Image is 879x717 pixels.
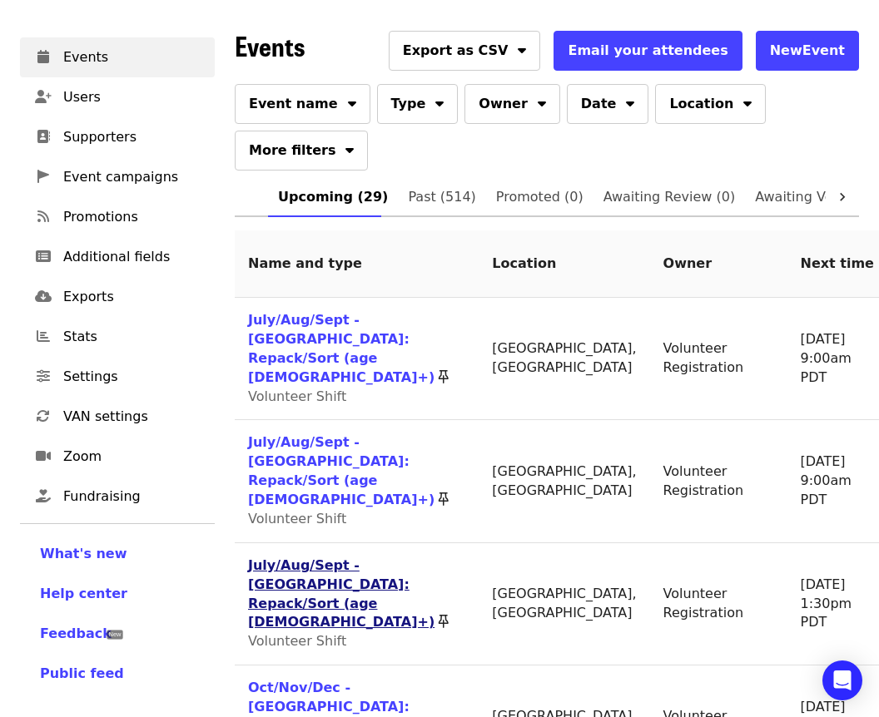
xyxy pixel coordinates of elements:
a: What's new [40,544,195,564]
span: More filters [249,141,335,161]
i: list-alt icon [36,249,51,265]
td: Volunteer Registration [650,543,787,665]
i: thumbtack icon [439,492,449,507]
span: Zoom [63,447,201,467]
span: Awaiting Review (0) [603,185,736,209]
a: July/Aug/Sept - [GEOGRAPHIC_DATA]: Repack/Sort (age [DEMOGRAPHIC_DATA]+) [248,434,435,507]
span: Additional fields [63,247,201,267]
button: Event name [235,84,370,124]
a: VAN settings [20,397,215,437]
a: Upcoming (29) [268,177,398,217]
a: Supporters [20,117,215,157]
span: Event name [249,94,338,114]
span: Public feed [40,665,124,681]
i: rss icon [37,209,49,225]
span: Promotions [63,207,201,227]
a: Stats [20,317,215,357]
span: Supporters [63,127,201,147]
a: Awaiting Review (0) [593,177,746,217]
span: Location [669,94,733,114]
th: Name and type [235,230,479,298]
button: Feedback [40,624,112,644]
th: Location [479,230,649,298]
i: sort-down icon [348,93,356,109]
i: video icon [36,448,51,464]
a: Help center [40,584,195,604]
button: Date [567,84,649,124]
span: Export as CSV [403,41,509,61]
a: July/Aug/Sept - [GEOGRAPHIC_DATA]: Repack/Sort (age [DEMOGRAPHIC_DATA]+) [248,557,435,630]
i: cloud-download icon [35,289,52,304]
span: Volunteer Shift [248,388,346,404]
i: pennant icon [37,169,49,185]
button: Owner [464,84,560,124]
div: Tooltip anchor [101,626,129,643]
div: Open Intercom Messenger [822,660,862,700]
span: Upcoming (29) [278,185,388,209]
i: sort-down icon [435,93,444,109]
span: Users [63,87,201,107]
div: [GEOGRAPHIC_DATA], [GEOGRAPHIC_DATA] [492,339,636,378]
a: Past (514) [398,177,485,217]
span: Event campaigns [63,167,201,187]
i: sort-down icon [345,140,354,156]
button: Type [377,84,459,124]
button: Email your attendees [554,31,742,71]
span: Past (514) [408,185,475,209]
a: Zoom [20,437,215,477]
span: Volunteer Shift [248,633,346,649]
span: Exports [63,287,201,307]
i: user-plus icon [35,89,52,105]
a: Exports [20,277,215,317]
span: VAN settings [63,407,201,427]
td: Volunteer Registration [650,298,787,420]
th: Owner [650,230,787,298]
i: sort-down icon [538,93,546,109]
button: Export as CSV [389,31,541,71]
i: sliders-h icon [37,368,50,384]
span: Help center [40,586,127,601]
td: Volunteer Registration [650,420,787,542]
a: Users [20,77,215,117]
span: Fundraising [63,487,201,507]
a: Events [20,37,215,77]
a: Promoted (0) [486,177,593,217]
span: Stats [63,327,201,347]
a: Public feed [40,664,195,684]
i: thumbtack icon [439,369,449,385]
i: chart-bar icon [37,329,50,344]
div: [GEOGRAPHIC_DATA], [GEOGRAPHIC_DATA] [492,585,636,623]
button: More filters [235,131,368,171]
a: Settings [20,357,215,397]
span: What's new [40,546,127,561]
i: calendar icon [37,49,49,65]
i: sort-down icon [626,93,634,109]
a: Additional fields [20,237,215,277]
i: hand-holding-heart icon [36,488,51,504]
i: sort-down icon [518,40,526,56]
span: Promoted (0) [496,185,584,209]
span: Owner [479,94,528,114]
i: sync icon [37,408,50,424]
a: Fundraising [20,477,215,517]
span: Events [63,47,201,67]
span: Type [391,94,426,114]
span: Date [581,94,617,114]
span: Volunteer Shift [248,511,346,527]
i: thumbtack icon [439,614,449,630]
a: Event campaigns [20,157,215,197]
a: Promotions [20,197,215,237]
span: Events [235,26,305,65]
i: sort-down icon [743,93,752,109]
a: July/Aug/Sept - [GEOGRAPHIC_DATA]: Repack/Sort (age [DEMOGRAPHIC_DATA]+) [248,312,435,385]
span: Settings [63,367,201,387]
button: NewEvent [756,31,859,71]
button: Location [655,84,766,124]
div: [GEOGRAPHIC_DATA], [GEOGRAPHIC_DATA] [492,462,636,501]
i: address-book icon [37,129,50,145]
